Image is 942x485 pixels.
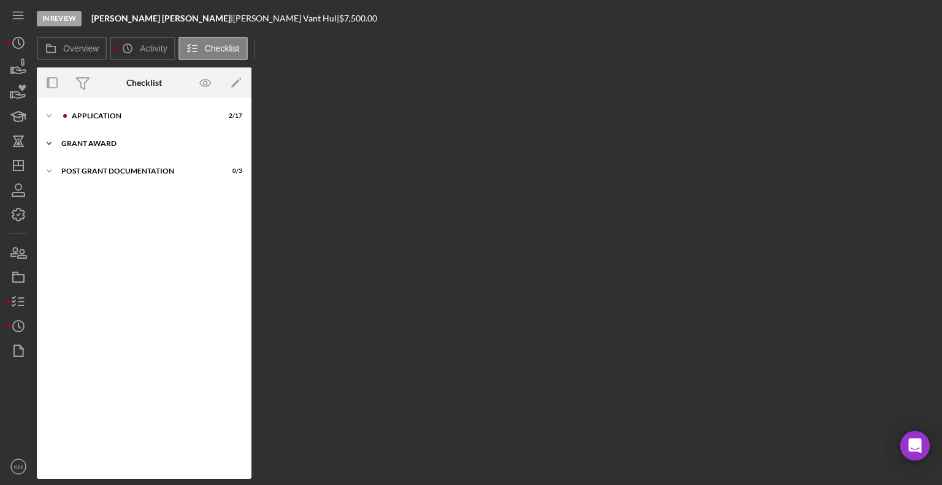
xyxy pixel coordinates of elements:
[339,13,381,23] div: $7,500.00
[91,13,231,23] b: [PERSON_NAME] [PERSON_NAME]
[72,112,212,120] div: Application
[6,454,31,479] button: KM
[233,13,339,23] div: [PERSON_NAME] Vant Hul |
[140,44,167,53] label: Activity
[91,13,233,23] div: |
[14,464,23,470] text: KM
[110,37,175,60] button: Activity
[126,78,162,88] div: Checklist
[61,167,212,175] div: Post Grant Documentation
[37,11,82,26] div: In Review
[205,44,240,53] label: Checklist
[61,140,236,147] div: Grant Award
[63,44,99,53] label: Overview
[220,167,242,175] div: 0 / 3
[900,431,930,460] div: Open Intercom Messenger
[220,112,242,120] div: 2 / 17
[37,37,107,60] button: Overview
[178,37,248,60] button: Checklist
